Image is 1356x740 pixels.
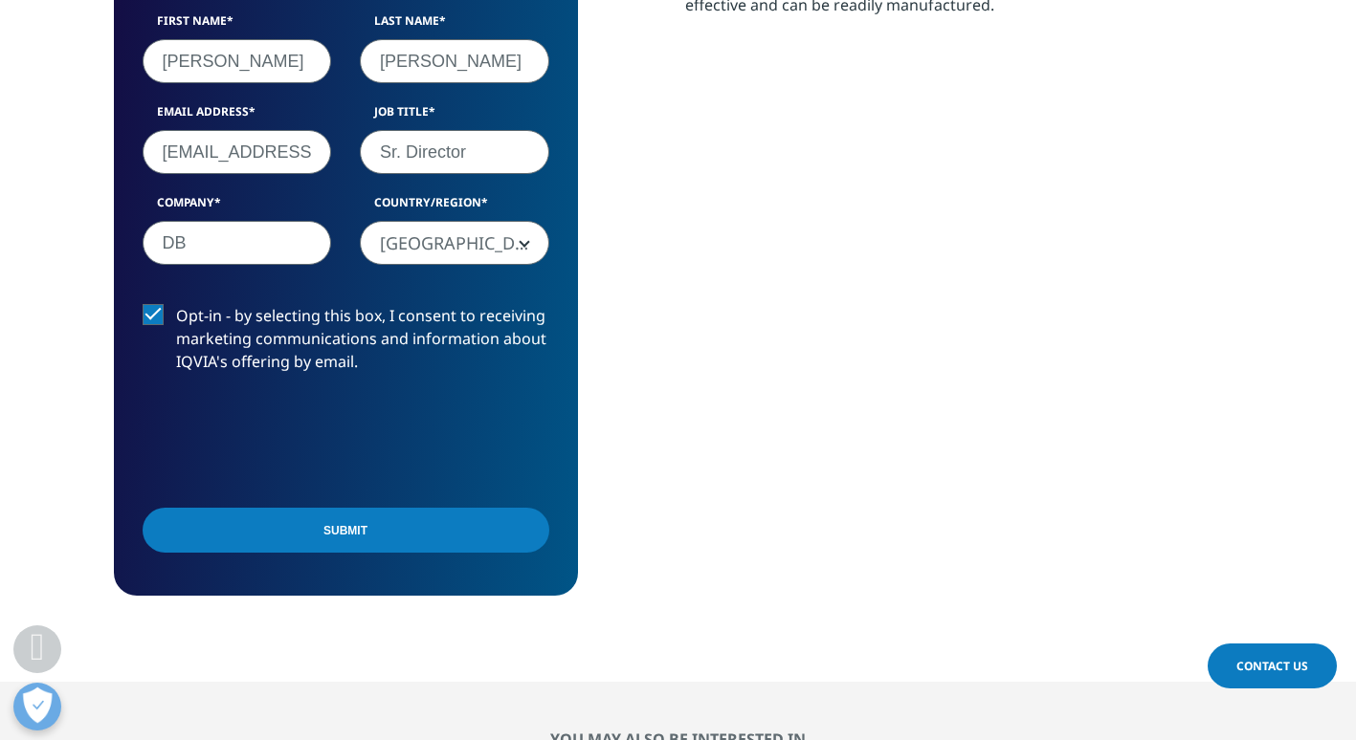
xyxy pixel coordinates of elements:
[361,222,548,266] span: United States
[143,103,332,130] label: Email Address
[143,508,549,553] input: Submit
[143,304,549,383] label: Opt-in - by selecting this box, I consent to receiving marketing communications and information a...
[1208,643,1337,688] a: Contact Us
[13,683,61,730] button: Open Preferences
[360,103,549,130] label: Job Title
[360,221,549,265] span: United States
[360,194,549,221] label: Country/Region
[143,403,433,478] iframe: reCAPTCHA
[360,12,549,39] label: Last Name
[1236,658,1308,674] span: Contact Us
[143,12,332,39] label: First Name
[143,194,332,221] label: Company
